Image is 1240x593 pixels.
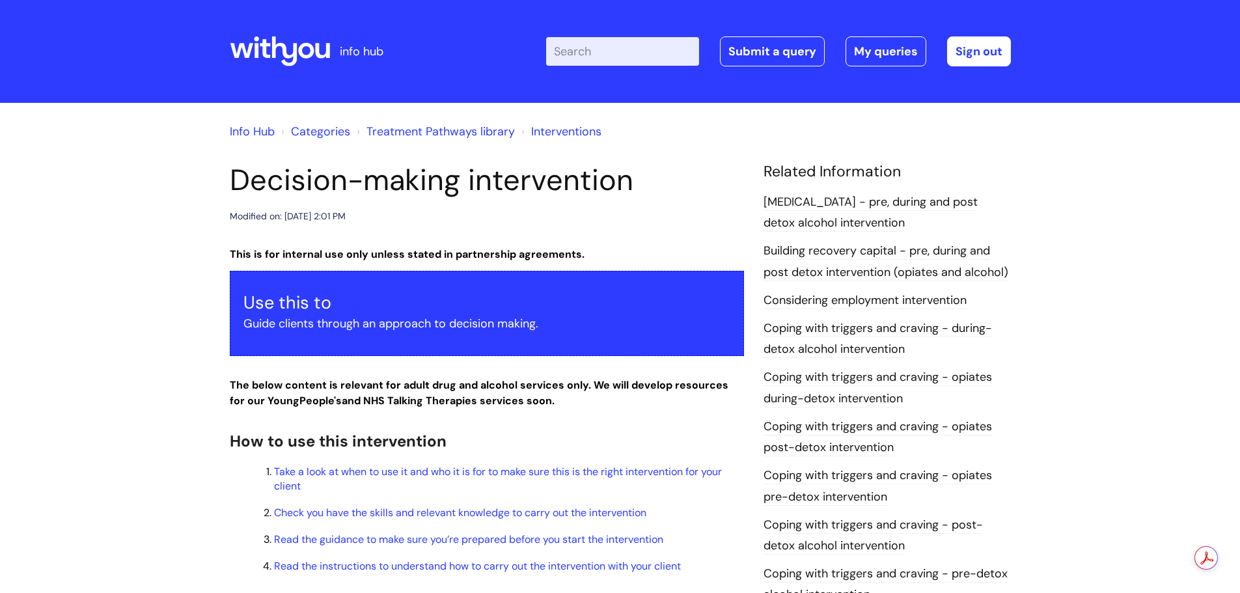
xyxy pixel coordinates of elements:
span: How to use this intervention [230,431,447,451]
a: Coping with triggers and craving - opiates during-detox intervention [764,369,992,407]
a: Interventions [531,124,601,139]
a: Info Hub [230,124,275,139]
li: Interventions [518,121,601,142]
a: Sign out [947,36,1011,66]
a: Considering employment intervention [764,292,967,309]
h3: Use this to [243,292,730,313]
input: Search [546,37,699,66]
a: Take a look at when to use it and who it is for to make sure this is the right intervention for y... [274,465,722,493]
a: Coping with triggers and craving - during-detox alcohol intervention [764,320,992,358]
h4: Related Information [764,163,1011,181]
a: Read the instructions to understand how to carry out the intervention with your client [274,559,681,573]
strong: This is for internal use only unless stated in partnership agreements. [230,247,585,261]
a: My queries [846,36,926,66]
a: Submit a query [720,36,825,66]
a: Coping with triggers and craving - post-detox alcohol intervention [764,517,983,555]
a: Coping with triggers and craving - opiates post-detox intervention [764,419,992,456]
a: Categories [291,124,350,139]
li: Solution home [278,121,350,142]
a: Read the guidance to make sure you’re prepared before you start the intervention [274,532,663,546]
a: Treatment Pathways library [366,124,515,139]
a: Check you have the skills and relevant knowledge to carry out the intervention [274,506,646,519]
strong: The below content is relevant for adult drug and alcohol services only. We will develop resources... [230,378,728,408]
li: Treatment Pathways library [353,121,515,142]
div: | - [546,36,1011,66]
p: info hub [340,41,383,62]
a: Building recovery capital - pre, during and post detox intervention (opiates and alcohol) [764,243,1008,281]
div: Modified on: [DATE] 2:01 PM [230,208,346,225]
strong: People's [299,394,342,407]
a: Coping with triggers and craving - opiates pre-detox intervention [764,467,992,505]
h1: Decision-making intervention [230,163,744,198]
a: [MEDICAL_DATA] - pre, during and post detox alcohol intervention [764,194,978,232]
p: Guide clients through an approach to decision making. [243,313,730,334]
